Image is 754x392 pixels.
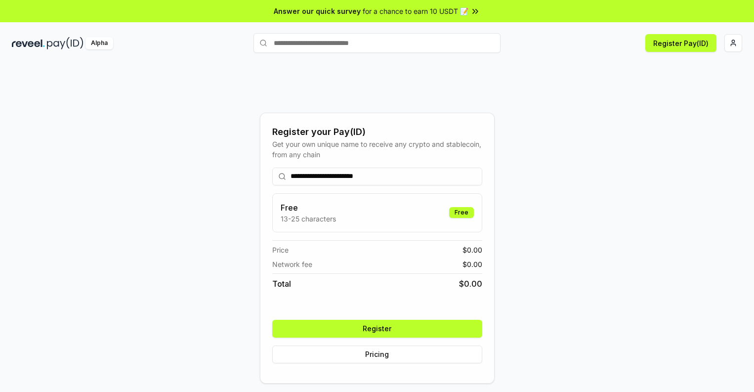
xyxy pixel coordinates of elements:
[459,278,482,290] span: $ 0.00
[272,346,482,363] button: Pricing
[363,6,468,16] span: for a chance to earn 10 USDT 📝
[274,6,361,16] span: Answer our quick survey
[12,37,45,49] img: reveel_dark
[449,207,474,218] div: Free
[272,259,312,269] span: Network fee
[272,245,289,255] span: Price
[462,245,482,255] span: $ 0.00
[281,214,336,224] p: 13-25 characters
[47,37,84,49] img: pay_id
[272,278,291,290] span: Total
[272,320,482,338] button: Register
[645,34,716,52] button: Register Pay(ID)
[462,259,482,269] span: $ 0.00
[272,125,482,139] div: Register your Pay(ID)
[281,202,336,214] h3: Free
[272,139,482,160] div: Get your own unique name to receive any crypto and stablecoin, from any chain
[85,37,113,49] div: Alpha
